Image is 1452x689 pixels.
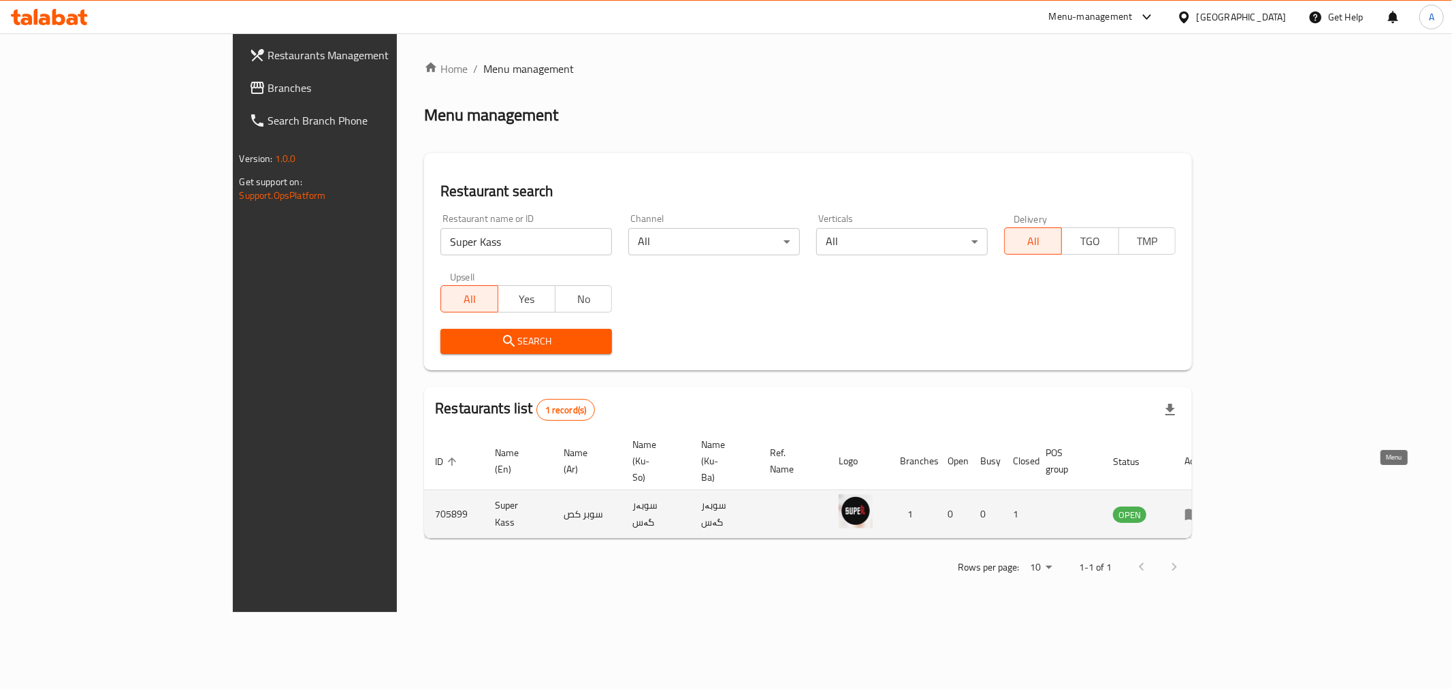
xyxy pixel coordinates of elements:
span: No [561,289,607,309]
td: Super Kass [484,490,553,539]
span: Ref. Name [770,445,811,477]
input: Search for restaurant name or ID.. [440,228,612,255]
p: Rows per page: [958,559,1019,576]
a: Restaurants Management [238,39,475,71]
div: Export file [1154,394,1187,426]
h2: Menu management [424,104,558,126]
a: Branches [238,71,475,104]
h2: Restaurant search [440,181,1176,202]
nav: breadcrumb [424,61,1192,77]
div: Menu-management [1049,9,1133,25]
div: [GEOGRAPHIC_DATA] [1197,10,1287,25]
td: سوبر كص [553,490,622,539]
div: All [816,228,988,255]
span: A [1429,10,1434,25]
th: Closed [1002,432,1035,490]
button: Yes [498,285,555,313]
th: Action [1174,432,1221,490]
span: Name (En) [495,445,536,477]
button: No [555,285,613,313]
th: Busy [969,432,1002,490]
div: All [628,228,800,255]
div: Total records count [536,399,596,421]
span: 1.0.0 [275,150,296,167]
span: Restaurants Management [268,47,464,63]
span: TGO [1067,231,1114,251]
th: Branches [889,432,937,490]
span: All [1010,231,1056,251]
td: 1 [1002,490,1035,539]
td: سوبەر گەس [690,490,759,539]
span: POS group [1046,445,1086,477]
div: Rows per page: [1025,558,1057,578]
span: Get support on: [240,173,302,191]
button: Search [440,329,612,354]
a: Search Branch Phone [238,104,475,137]
a: Support.OpsPlatform [240,187,326,204]
button: TMP [1118,227,1176,255]
span: Name (Ar) [564,445,605,477]
span: TMP [1125,231,1171,251]
button: All [440,285,498,313]
table: enhanced table [424,432,1221,539]
td: 1 [889,490,937,539]
button: All [1004,227,1062,255]
span: Search [451,333,601,350]
td: 0 [937,490,969,539]
span: Search Branch Phone [268,112,464,129]
span: Branches [268,80,464,96]
span: Menu management [483,61,574,77]
th: Open [937,432,969,490]
span: All [447,289,493,309]
td: سوبەر گەس [622,490,690,539]
span: OPEN [1113,507,1146,523]
label: Upsell [450,272,475,281]
p: 1-1 of 1 [1079,559,1112,576]
span: ID [435,453,461,470]
span: Yes [504,289,550,309]
img: Super Kass [839,494,873,528]
div: OPEN [1113,507,1146,523]
span: Status [1113,453,1157,470]
span: Version: [240,150,273,167]
h2: Restaurants list [435,398,595,421]
button: TGO [1061,227,1119,255]
span: 1 record(s) [537,404,595,417]
th: Logo [828,432,889,490]
li: / [473,61,478,77]
span: Name (Ku-Ba) [701,436,743,485]
td: 0 [969,490,1002,539]
span: Name (Ku-So) [632,436,674,485]
label: Delivery [1014,214,1048,223]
